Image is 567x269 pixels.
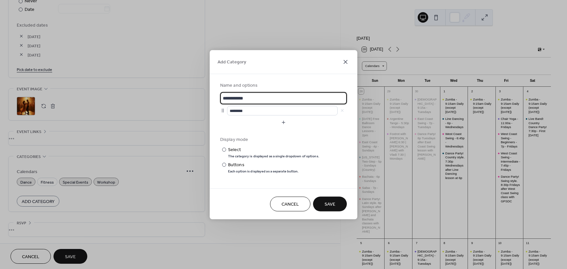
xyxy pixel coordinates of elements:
[228,146,318,153] div: Select
[220,82,346,89] div: Name and options
[228,154,319,158] div: The category is displayed as a single dropdown of options.
[218,59,246,66] span: Add Category
[220,136,346,143] div: Display mode
[228,169,299,173] div: Each option is displayed as a separate button.
[270,196,310,211] button: Cancel
[228,161,298,168] div: Buttons
[282,201,299,208] span: Cancel
[325,201,335,208] span: Save
[313,196,347,211] button: Save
